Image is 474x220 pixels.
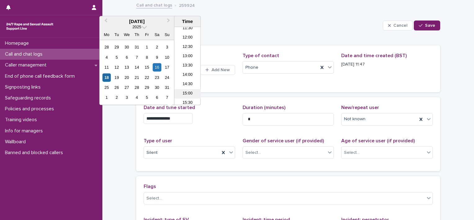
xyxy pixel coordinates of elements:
[153,53,161,62] div: Choose Saturday, 9 August 2025
[163,63,171,71] div: Choose Sunday, 17 August 2025
[341,138,415,143] span: Age of service user (if provided)
[174,99,201,108] li: 15:30
[102,94,111,102] div: Choose Monday, 1 September 2025
[123,53,131,62] div: Choose Wednesday, 6 August 2025
[383,21,413,30] button: Cancel
[163,83,171,92] div: Choose Sunday, 31 August 2025
[2,128,48,134] p: Info for managers
[113,94,121,102] div: Choose Tuesday, 2 September 2025
[133,83,141,92] div: Choose Thursday, 28 August 2025
[163,94,171,102] div: Choose Sunday, 7 September 2025
[2,117,42,123] p: Training videos
[163,30,171,39] div: Su
[113,53,121,62] div: Choose Tuesday, 5 August 2025
[144,138,172,143] span: Type of user
[174,61,201,71] li: 13:30
[212,68,230,72] span: Add New
[344,149,360,156] div: Select...
[100,17,110,27] button: Previous Month
[123,94,131,102] div: Choose Wednesday, 3 September 2025
[113,63,121,71] div: Choose Tuesday, 12 August 2025
[102,30,111,39] div: Mo
[176,19,199,24] div: Time
[113,30,121,39] div: Tu
[163,73,171,82] div: Choose Sunday, 24 August 2025
[132,25,141,29] span: 2025
[2,73,80,79] p: End of phone call feedback form
[136,1,172,8] a: Call and chat logs
[153,30,161,39] div: Sa
[153,73,161,82] div: Choose Saturday, 23 August 2025
[146,149,158,156] span: Silent
[133,43,141,51] div: Choose Thursday, 31 July 2025
[2,150,68,156] p: Banned and blocked callers
[102,63,111,71] div: Choose Monday, 11 August 2025
[113,43,121,51] div: Choose Tuesday, 29 July 2025
[243,105,285,110] span: Duration (minutes)
[164,17,174,27] button: Next Month
[341,105,379,110] span: New/repeat user
[153,83,161,92] div: Choose Saturday, 30 August 2025
[136,18,380,27] p: [DATE] 11:47
[174,80,201,89] li: 14:30
[2,139,31,145] p: Wallboard
[341,53,407,58] span: Date and time created (BST)
[153,43,161,51] div: Choose Saturday, 2 August 2025
[133,73,141,82] div: Choose Thursday, 21 August 2025
[143,53,151,62] div: Choose Friday, 8 August 2025
[102,43,111,51] div: Choose Monday, 28 July 2025
[163,43,171,51] div: Choose Sunday, 3 August 2025
[174,33,201,43] li: 12:00
[133,53,141,62] div: Choose Thursday, 7 August 2025
[174,24,201,33] li: 11:30
[243,53,279,58] span: Type of contact
[341,61,433,68] p: [DATE] 11:47
[143,73,151,82] div: Choose Friday, 22 August 2025
[146,195,162,202] div: Select...
[102,83,111,92] div: Choose Monday, 25 August 2025
[2,95,56,101] p: Safeguarding records
[243,138,324,143] span: Gender of service user (if provided)
[102,73,111,82] div: Choose Monday, 18 August 2025
[2,62,51,68] p: Caller management
[123,73,131,82] div: Choose Wednesday, 20 August 2025
[144,105,195,110] span: Date and time started
[163,53,171,62] div: Choose Sunday, 10 August 2025
[143,43,151,51] div: Choose Friday, 1 August 2025
[174,89,201,99] li: 15:00
[245,149,261,156] div: Select...
[102,53,111,62] div: Choose Monday, 4 August 2025
[2,40,34,46] p: Homepage
[113,73,121,82] div: Choose Tuesday, 19 August 2025
[174,43,201,52] li: 12:30
[123,43,131,51] div: Choose Wednesday, 30 July 2025
[200,65,235,75] button: Add New
[174,52,201,61] li: 13:00
[123,83,131,92] div: Choose Wednesday, 27 August 2025
[393,23,407,28] span: Cancel
[133,63,141,71] div: Choose Thursday, 14 August 2025
[133,30,141,39] div: Th
[153,94,161,102] div: Choose Saturday, 6 September 2025
[102,42,172,103] div: month 2025-08
[2,51,47,57] p: Call and chat logs
[153,63,161,71] div: Choose Saturday, 16 August 2025
[133,94,141,102] div: Choose Thursday, 4 September 2025
[5,20,55,33] img: rhQMoQhaT3yELyF149Cw
[113,83,121,92] div: Choose Tuesday, 26 August 2025
[414,21,440,30] button: Save
[143,30,151,39] div: Fr
[143,83,151,92] div: Choose Friday, 29 August 2025
[2,106,59,112] p: Policies and processes
[425,23,435,28] span: Save
[143,94,151,102] div: Choose Friday, 5 September 2025
[344,116,365,122] span: Not known
[123,30,131,39] div: We
[179,2,195,8] p: 259924
[144,184,156,189] span: Flags
[2,84,46,90] p: Signposting links
[100,19,174,24] div: [DATE]
[245,64,258,71] span: Phone
[143,63,151,71] div: Choose Friday, 15 August 2025
[123,63,131,71] div: Choose Wednesday, 13 August 2025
